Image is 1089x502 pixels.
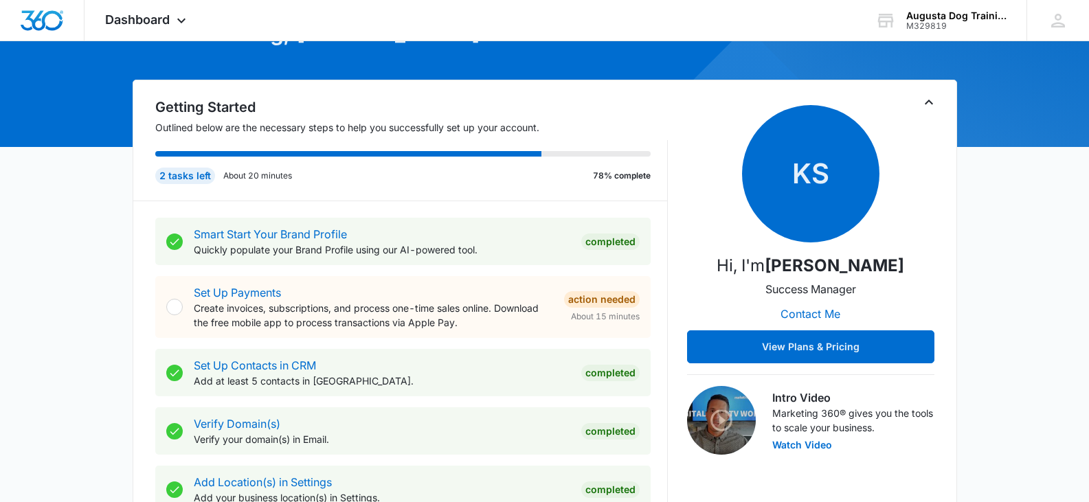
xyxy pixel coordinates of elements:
[687,330,934,363] button: View Plans & Pricing
[194,286,281,299] a: Set Up Payments
[765,255,904,275] strong: [PERSON_NAME]
[906,10,1007,21] div: account name
[767,297,854,330] button: Contact Me
[742,105,879,242] span: KS
[717,253,904,278] p: Hi, I'm
[581,423,640,440] div: Completed
[581,365,640,381] div: Completed
[906,21,1007,31] div: account id
[772,406,934,435] p: Marketing 360® gives you the tools to scale your business.
[194,374,570,388] p: Add at least 5 contacts in [GEOGRAPHIC_DATA].
[155,120,668,135] p: Outlined below are the necessary steps to help you successfully set up your account.
[194,475,332,489] a: Add Location(s) in Settings
[194,417,280,431] a: Verify Domain(s)
[772,440,832,450] button: Watch Video
[155,97,668,117] h2: Getting Started
[593,170,651,182] p: 78% complete
[564,291,640,308] div: Action Needed
[194,242,570,257] p: Quickly populate your Brand Profile using our AI-powered tool.
[155,168,215,184] div: 2 tasks left
[581,481,640,498] div: Completed
[581,233,640,250] div: Completed
[194,432,570,446] p: Verify your domain(s) in Email.
[921,94,937,111] button: Toggle Collapse
[105,12,170,27] span: Dashboard
[194,227,347,241] a: Smart Start Your Brand Profile
[571,310,640,323] span: About 15 minutes
[765,281,856,297] p: Success Manager
[194,301,553,330] p: Create invoices, subscriptions, and process one-time sales online. Download the free mobile app t...
[687,386,756,455] img: Intro Video
[223,170,292,182] p: About 20 minutes
[772,389,934,406] h3: Intro Video
[194,358,316,372] a: Set Up Contacts in CRM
